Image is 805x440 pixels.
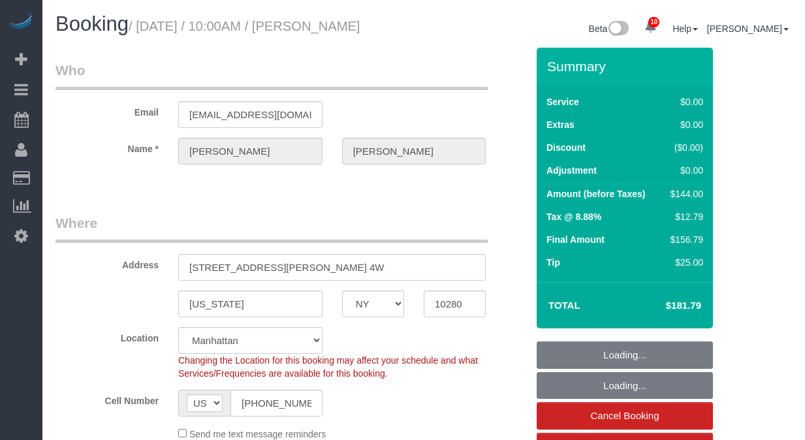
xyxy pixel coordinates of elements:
label: Tip [546,256,560,269]
label: Final Amount [546,233,605,246]
div: ($0.00) [665,141,703,154]
input: First Name [178,138,323,165]
span: Booking [55,12,129,35]
div: $12.79 [665,210,703,223]
label: Cell Number [46,390,168,407]
label: Extras [546,118,575,131]
input: Email [178,101,323,128]
a: Cancel Booking [537,402,713,430]
h3: Summary [547,59,706,74]
label: Amount (before Taxes) [546,187,645,200]
div: $0.00 [665,95,703,108]
label: Address [46,254,168,272]
strong: Total [548,300,580,311]
label: Adjustment [546,164,597,177]
input: Cell Number [230,390,323,416]
div: $144.00 [665,187,703,200]
label: Location [46,327,168,345]
h4: $181.79 [627,300,701,311]
a: 10 [638,13,663,42]
label: Tax @ 8.88% [546,210,601,223]
div: $0.00 [665,118,703,131]
input: City [178,291,323,317]
div: $25.00 [665,256,703,269]
small: / [DATE] / 10:00AM / [PERSON_NAME] [129,19,360,33]
img: Automaid Logo [8,13,34,31]
div: $0.00 [665,164,703,177]
label: Discount [546,141,586,154]
input: Last Name [342,138,486,165]
a: [PERSON_NAME] [707,24,789,34]
label: Service [546,95,579,108]
a: Help [672,24,698,34]
div: $156.79 [665,233,703,246]
legend: Who [55,61,488,90]
legend: Where [55,213,488,243]
span: Changing the Location for this booking may affect your schedule and what Services/Frequencies are... [178,355,478,379]
img: New interface [607,21,629,38]
label: Name * [46,138,168,155]
label: Email [46,101,168,119]
span: Send me text message reminders [189,429,326,439]
input: Zip Code [424,291,486,317]
a: Beta [589,24,629,34]
span: 10 [648,17,659,27]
